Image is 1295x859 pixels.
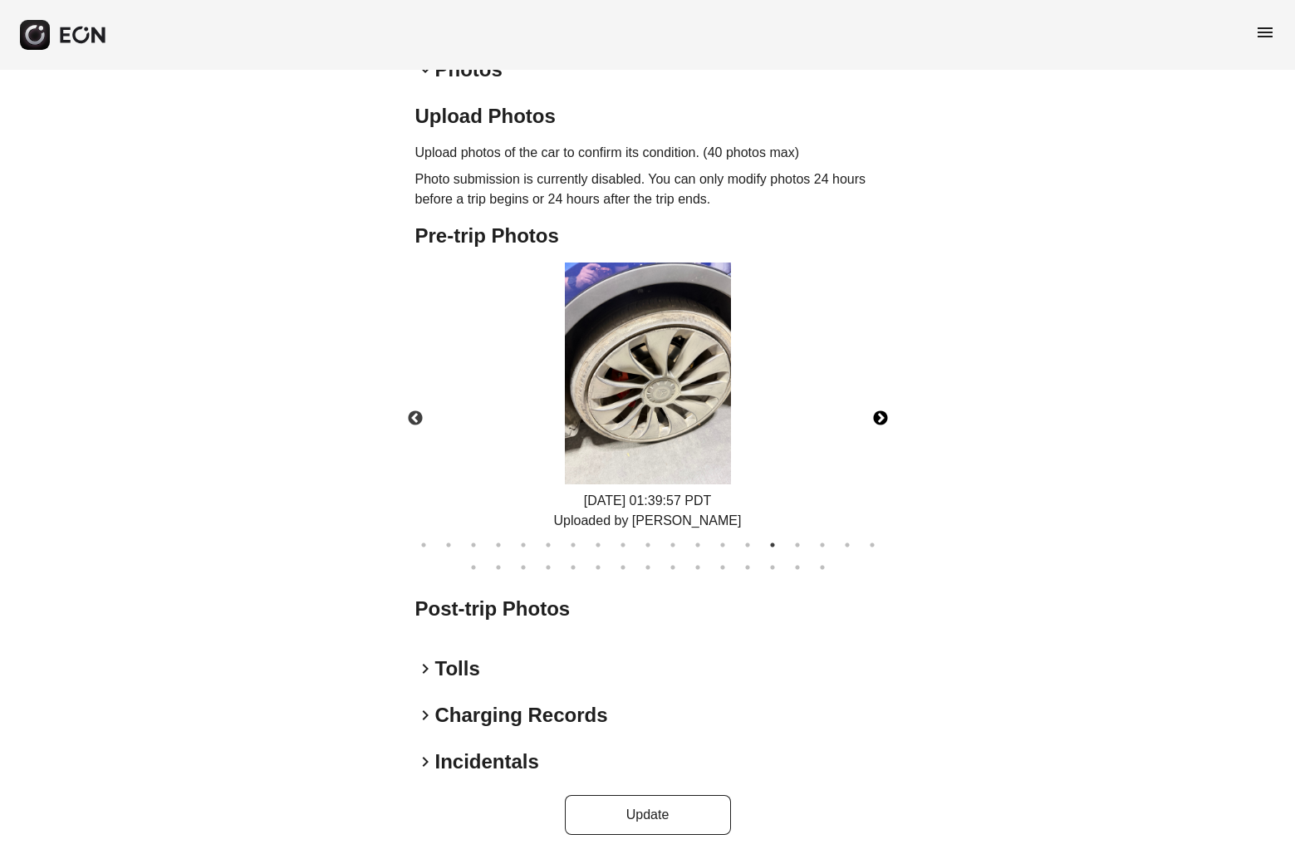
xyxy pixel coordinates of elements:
button: 14 [739,537,756,553]
button: 17 [814,537,831,553]
button: 22 [515,559,532,576]
button: 34 [814,559,831,576]
button: 27 [640,559,656,576]
h2: Incidentals [435,749,539,775]
div: [DATE] 01:39:57 PDT [554,491,742,531]
button: 20 [465,559,482,576]
button: 23 [540,559,557,576]
button: 33 [789,559,806,576]
button: 13 [714,537,731,553]
button: 29 [689,559,706,576]
button: 15 [764,537,781,553]
p: Upload photos of the car to confirm its condition. (40 photos max) [415,143,881,163]
p: Photo submission is currently disabled. You can only modify photos 24 hours before a trip begins ... [415,169,881,209]
h2: Upload Photos [415,103,881,130]
button: 9 [615,537,631,553]
button: Update [565,795,731,835]
span: keyboard_arrow_right [415,659,435,679]
h2: Post-trip Photos [415,596,881,622]
span: keyboard_arrow_right [415,752,435,772]
button: 31 [739,559,756,576]
button: 7 [565,537,581,553]
button: 2 [440,537,457,553]
button: 1 [415,537,432,553]
button: 3 [465,537,482,553]
button: 25 [590,559,606,576]
button: 8 [590,537,606,553]
button: 11 [665,537,681,553]
button: 10 [640,537,656,553]
button: 24 [565,559,581,576]
button: 19 [864,537,881,553]
button: Previous [386,390,444,448]
h2: Charging Records [435,702,608,729]
button: 5 [515,537,532,553]
button: 21 [490,559,507,576]
button: 28 [665,559,681,576]
button: 4 [490,537,507,553]
span: menu [1255,22,1275,42]
h2: Photos [435,56,503,83]
button: Next [851,390,910,448]
button: 12 [689,537,706,553]
button: 26 [615,559,631,576]
button: 32 [764,559,781,576]
span: keyboard_arrow_down [415,60,435,80]
button: 6 [540,537,557,553]
button: 16 [789,537,806,553]
img: https://fastfleet.me/rails/active_storage/blobs/redirect/eyJfcmFpbHMiOnsibWVzc2FnZSI6IkJBaHBBMGRy... [565,263,731,484]
div: Uploaded by [PERSON_NAME] [554,511,742,531]
span: keyboard_arrow_right [415,705,435,725]
h2: Pre-trip Photos [415,223,881,249]
button: 18 [839,537,856,553]
button: 30 [714,559,731,576]
h2: Tolls [435,655,480,682]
